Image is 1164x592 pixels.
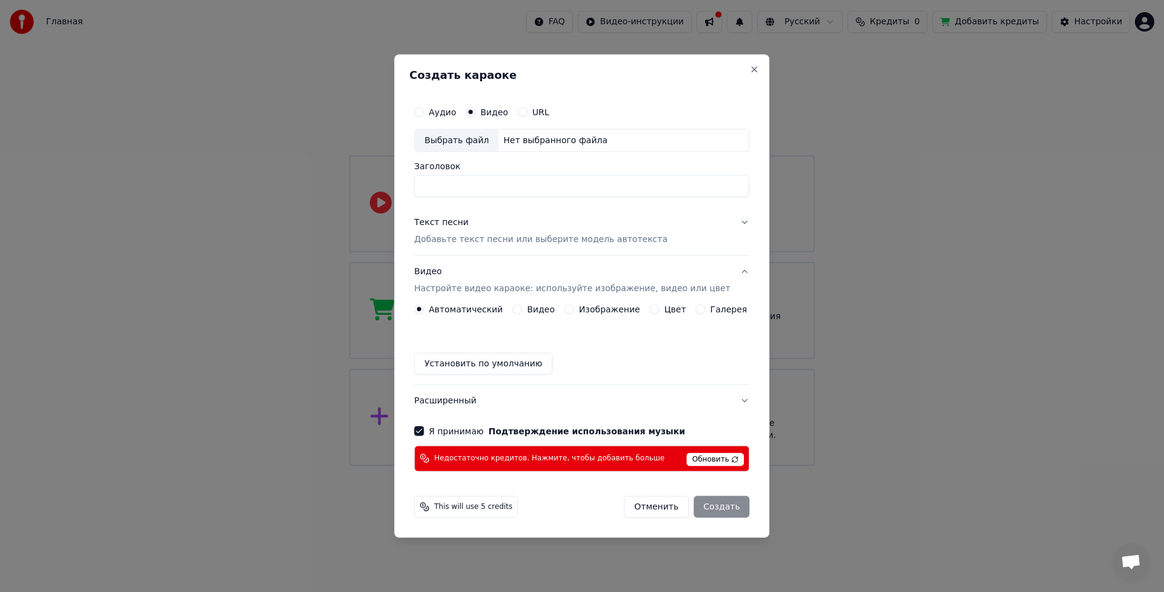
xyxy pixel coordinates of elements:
label: Видео [480,108,508,116]
div: ВидеоНастройте видео караоке: используйте изображение, видео или цвет [414,304,749,384]
span: This will use 5 credits [434,502,512,511]
div: Видео [414,266,730,295]
button: Я принимаю [489,426,685,435]
label: Я принимаю [429,426,685,435]
div: Нет выбранного файла [498,135,612,147]
label: Изображение [579,304,640,313]
label: Цвет [664,304,686,313]
div: Выбрать файл [415,130,498,152]
span: Недостаточно кредитов. Нажмите, чтобы добавить больше [434,454,664,463]
button: Отменить [624,496,689,517]
label: Видео [527,304,555,313]
label: URL [532,108,549,116]
label: Галерея [711,304,748,313]
h2: Создать караоке [409,70,754,81]
span: Обновить [687,452,744,466]
button: Установить по умолчанию [414,352,552,374]
p: Добавьте текст песни или выберите модель автотекста [414,234,667,246]
div: Текст песни [414,217,469,229]
p: Настройте видео караоке: используйте изображение, видео или цвет [414,282,730,294]
label: Аудио [429,108,456,116]
label: Автоматический [429,304,503,313]
button: Текст песниДобавьте текст песни или выберите модель автотекста [414,207,749,255]
button: ВидеоНастройте видео караоке: используйте изображение, видео или цвет [414,256,749,304]
label: Заголовок [414,162,749,170]
button: Расширенный [414,385,749,416]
